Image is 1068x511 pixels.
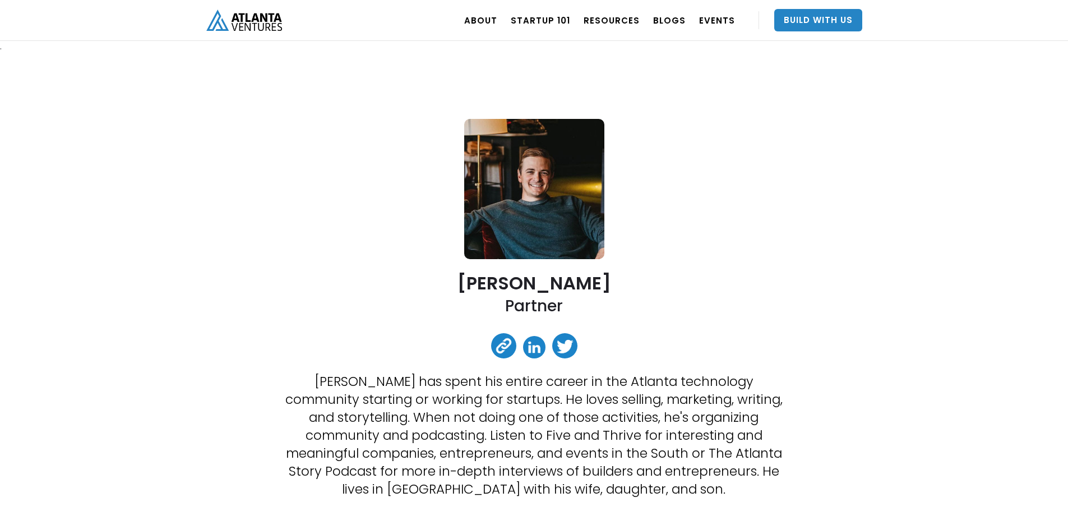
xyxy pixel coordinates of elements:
[774,9,862,31] a: Build With Us
[584,4,640,36] a: RESOURCES
[653,4,686,36] a: BLOGS
[505,296,563,316] h2: Partner
[464,4,497,36] a: ABOUT
[511,4,570,36] a: Startup 101
[457,273,611,293] h2: [PERSON_NAME]
[699,4,735,36] a: EVENTS
[284,372,783,498] p: [PERSON_NAME] has spent his entire career in the Atlanta technology community starting or working...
